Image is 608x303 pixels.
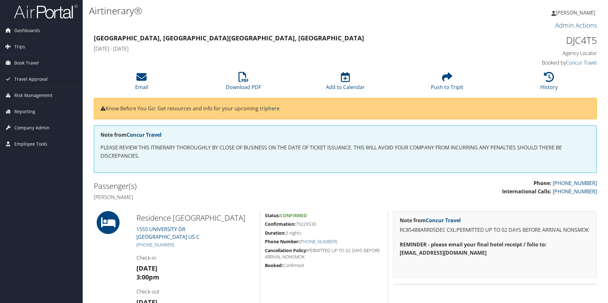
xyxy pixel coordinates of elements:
a: Download PDF [226,75,261,91]
h5: 79229530 [265,221,383,227]
span: Book Travel [14,55,39,71]
strong: [DATE] [136,264,157,272]
span: Company Admin [14,120,50,136]
a: [PHONE_NUMBER] [553,188,597,195]
h2: Passenger(s) [94,181,341,191]
strong: Cancellation Policy: [265,247,307,253]
span: Trips [14,39,25,55]
h5: 3 nights [265,230,383,236]
strong: Status: [265,212,280,218]
p: Know Before You Go: Get resources and info for your upcoming trip [100,105,590,113]
a: 1555 UNIVERSITY DR[GEOGRAPHIC_DATA] US C [136,226,199,240]
a: History [540,75,558,91]
img: airportal-logo.png [14,4,78,19]
strong: 3:00pm [136,273,159,281]
h2: Residence [GEOGRAPHIC_DATA] [136,212,255,223]
h5: Confirmed [265,262,383,269]
h4: [PERSON_NAME] [94,194,341,201]
a: Add to Calendar [326,75,365,91]
strong: [GEOGRAPHIC_DATA], [GEOGRAPHIC_DATA] [GEOGRAPHIC_DATA], [GEOGRAPHIC_DATA] [94,34,364,42]
a: Push to Tripit [431,75,463,91]
strong: Booked: [265,262,283,268]
strong: Confirmation: [265,221,296,227]
h5: PERMITTED UP TO 02 DAYS BEFORE ARRIVAL NONSMOK [265,247,383,260]
strong: Note from [100,131,162,138]
h4: Check-in [136,254,255,261]
a: [PHONE_NUMBER] [553,180,597,187]
strong: Phone Number: [265,238,300,244]
h4: Booked by [478,59,597,66]
a: Concur Travel [426,217,461,224]
a: Admin Actions [555,21,597,30]
h4: Check-out [136,288,255,295]
strong: Note from [400,217,461,224]
span: Dashboards [14,23,40,38]
a: Concur Travel [127,131,162,138]
span: [PERSON_NAME] [556,9,595,16]
h4: [DATE] - [DATE] [94,45,469,52]
p: PLEASE REVIEW THIS ITINERARY THOROUGHLY BY CLOSE OF BUSINESS ON THE DATE OF TICKET ISSUANCE. THIS... [100,144,590,160]
h1: DJC4T5 [478,34,597,47]
span: Risk Management [14,87,52,103]
a: here [268,105,280,112]
strong: International Calls: [502,188,551,195]
a: [PERSON_NAME] [551,3,602,22]
span: Reporting [14,104,35,120]
span: Travel Approval [14,71,48,87]
strong: REMINDER - please email your final hotel receipt / folio to: [EMAIL_ADDRESS][DOMAIN_NAME] [400,241,547,256]
a: Concur Travel [566,59,597,66]
h1: Airtinerary® [89,4,431,17]
a: [PHONE_NUMBER] [136,242,174,248]
a: Email [135,75,148,91]
a: [PHONE_NUMBER] [300,238,337,244]
p: RC85488ARR05DEC CXL:PERMITTED UP TO 02 DAYS BEFORE ARRIVAL NONSMOK [400,226,590,234]
strong: Phone: [534,180,551,187]
span: Confirmed [280,212,307,218]
strong: Duration: [265,230,286,236]
h4: Agency Locator [478,50,597,57]
span: Employee Tools [14,136,47,152]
